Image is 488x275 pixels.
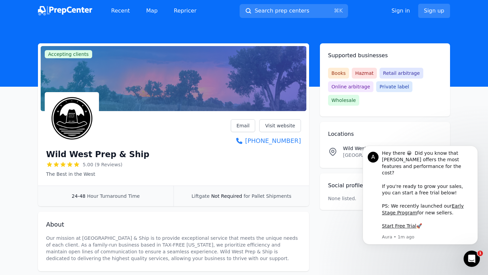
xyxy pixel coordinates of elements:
a: Sign in [391,7,410,15]
span: for Pallet Shipments [244,193,291,199]
iframe: Intercom live chat [464,251,480,267]
h2: Supported businesses [328,51,442,60]
p: The Best in the West [46,171,149,177]
h2: About [46,220,301,229]
p: Wild West Prep & Ship Location [343,145,418,152]
p: [GEOGRAPHIC_DATA], [GEOGRAPHIC_DATA] [343,152,418,158]
span: Hour Turnaround Time [87,193,140,199]
span: Liftgate [191,193,209,199]
span: Accepting clients [45,50,92,58]
span: Private label [376,81,412,92]
span: Online arbitrage [328,81,373,92]
p: None listed. [328,195,357,202]
h2: Locations [328,130,442,138]
iframe: Intercom notifications message [352,142,488,257]
a: Recent [106,4,135,18]
h1: Wild West Prep & Ship [46,149,149,160]
p: Our mission at [GEOGRAPHIC_DATA] & Ship is to provide exceptional service that meets the unique n... [46,235,301,262]
span: 5.00 (9 Reviews) [83,161,122,168]
span: Search prep centers [255,7,309,15]
a: Map [141,4,163,18]
span: Wholesale [328,95,359,106]
span: Retail arbitrage [380,68,423,79]
a: [PHONE_NUMBER] [231,136,301,146]
h2: Social profiles [328,182,442,190]
span: Not Required [211,193,242,199]
kbd: ⌘ [334,7,339,14]
span: Books [328,68,349,79]
a: Visit website [259,119,301,132]
img: Wild West Prep & Ship [46,93,98,145]
span: 1 [477,251,483,256]
a: Sign up [418,4,450,18]
img: PrepCenter [38,6,92,16]
a: Repricer [168,4,202,18]
span: Hazmat [352,68,377,79]
kbd: K [339,7,343,14]
button: Search prep centers⌘K [240,4,348,18]
a: Email [231,119,256,132]
span: 24-48 [72,193,86,199]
